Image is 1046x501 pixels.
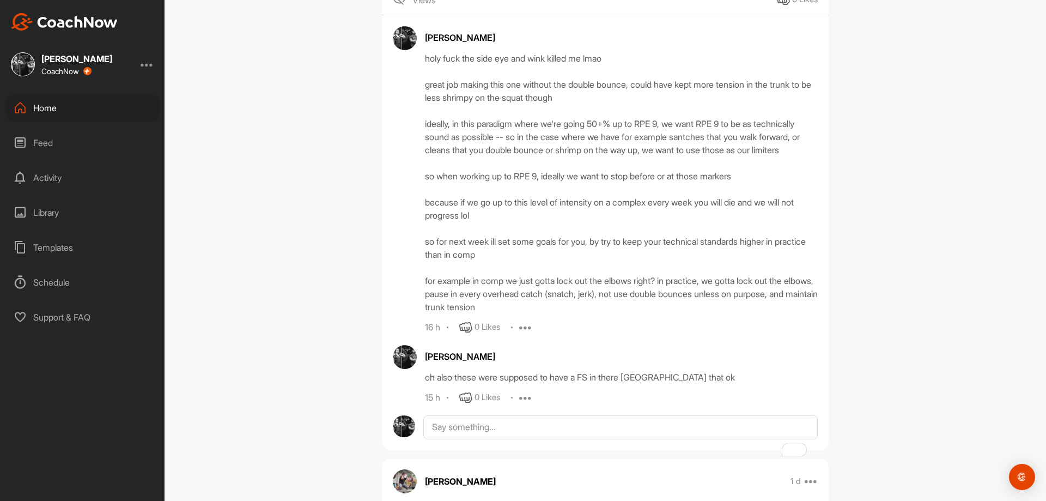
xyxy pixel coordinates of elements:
[6,304,160,331] div: Support & FAQ
[425,322,440,333] div: 16 h
[393,469,417,493] img: avatar
[6,234,160,261] div: Templates
[393,345,417,369] img: avatar
[6,164,160,191] div: Activity
[393,26,417,50] img: avatar
[423,415,818,439] textarea: To enrich screen reader interactions, please activate Accessibility in Grammarly extension settings
[41,67,92,76] div: CoachNow
[6,269,160,296] div: Schedule
[475,321,500,334] div: 0 Likes
[425,393,440,403] div: 15 h
[425,350,818,363] div: [PERSON_NAME]
[425,31,818,44] div: [PERSON_NAME]
[1009,464,1035,490] div: Open Intercom Messenger
[425,371,818,384] div: oh also these were supposed to have a FS in there [GEOGRAPHIC_DATA] that ok
[475,391,500,404] div: 0 Likes
[41,55,112,63] div: [PERSON_NAME]
[6,129,160,156] div: Feed
[425,475,496,488] p: [PERSON_NAME]
[11,52,35,76] img: square_42e96ec9f01bf000f007b233903b48d7.jpg
[790,476,801,487] p: 1 d
[425,52,818,313] div: holy fuck the side eye and wink killed me lmao great job making this one without the double bounc...
[393,415,415,438] img: avatar
[11,13,118,31] img: CoachNow
[6,199,160,226] div: Library
[6,94,160,122] div: Home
